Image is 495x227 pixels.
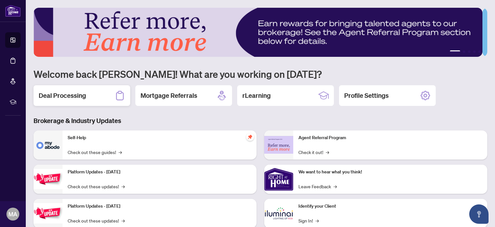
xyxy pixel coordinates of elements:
[119,149,122,156] span: →
[298,183,337,190] a: Leave Feedback→
[34,8,482,57] img: Slide 0
[478,50,481,53] button: 5
[326,149,329,156] span: →
[68,169,251,176] p: Platform Updates - [DATE]
[264,165,293,194] img: We want to hear what you think!
[242,91,271,100] h2: rLearning
[315,217,319,224] span: →
[298,203,482,210] p: Identify your Client
[246,133,254,141] span: pushpin
[344,91,389,100] h2: Profile Settings
[34,130,63,160] img: Self-Help
[8,210,17,219] span: MA
[5,5,21,17] img: logo
[121,183,125,190] span: →
[39,91,86,100] h2: Deal Processing
[298,134,482,141] p: Agent Referral Program
[298,217,319,224] a: Sign In!→
[468,50,471,53] button: 3
[34,203,63,223] img: Platform Updates - July 8, 2025
[68,149,122,156] a: Check out these guides!→
[473,50,476,53] button: 4
[334,183,337,190] span: →
[34,116,487,125] h3: Brokerage & Industry Updates
[68,203,251,210] p: Platform Updates - [DATE]
[141,91,197,100] h2: Mortgage Referrals
[34,68,487,80] h1: Welcome back [PERSON_NAME]! What are you working on [DATE]?
[264,136,293,154] img: Agent Referral Program
[68,217,125,224] a: Check out these updates!→
[298,149,329,156] a: Check it out!→
[298,169,482,176] p: We want to hear what you think!
[469,204,489,224] button: Open asap
[463,50,465,53] button: 2
[68,183,125,190] a: Check out these updates!→
[121,217,125,224] span: →
[68,134,251,141] p: Self-Help
[450,50,460,53] button: 1
[34,169,63,189] img: Platform Updates - July 21, 2025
